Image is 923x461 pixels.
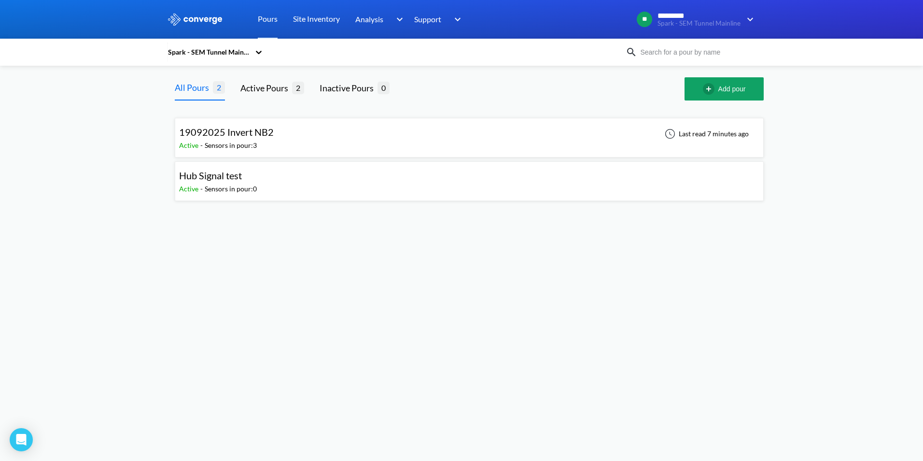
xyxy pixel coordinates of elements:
[205,184,257,194] div: Sensors in pour: 0
[200,185,205,193] span: -
[390,14,406,25] img: downArrow.svg
[179,141,200,149] span: Active
[703,83,718,95] img: add-circle-outline.svg
[657,20,741,27] span: Spark - SEM Tunnel Mainline
[448,14,463,25] img: downArrow.svg
[320,81,378,95] div: Inactive Pours
[240,81,292,95] div: Active Pours
[637,47,754,58] input: Search for a pour by name
[200,141,205,149] span: -
[205,140,257,151] div: Sensors in pour: 3
[213,81,225,93] span: 2
[179,126,274,138] span: 19092025 Invert NB2
[414,13,441,25] span: Support
[378,82,390,94] span: 0
[175,81,213,94] div: All Pours
[685,77,764,101] button: Add pour
[167,13,223,26] img: logo_ewhite.svg
[292,82,304,94] span: 2
[10,428,33,451] div: Open Intercom Messenger
[167,47,250,58] div: Spark - SEM Tunnel Mainline
[179,170,242,181] span: Hub Signal test
[175,173,764,181] a: Hub Signal testActive-Sensors in pour:0
[179,185,200,193] span: Active
[741,14,756,25] img: downArrow.svg
[626,46,637,58] img: icon-search.svg
[175,129,764,137] a: 19092025 Invert NB2Active-Sensors in pour:3Last read 7 minutes ago
[355,13,383,25] span: Analysis
[659,128,752,140] div: Last read 7 minutes ago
